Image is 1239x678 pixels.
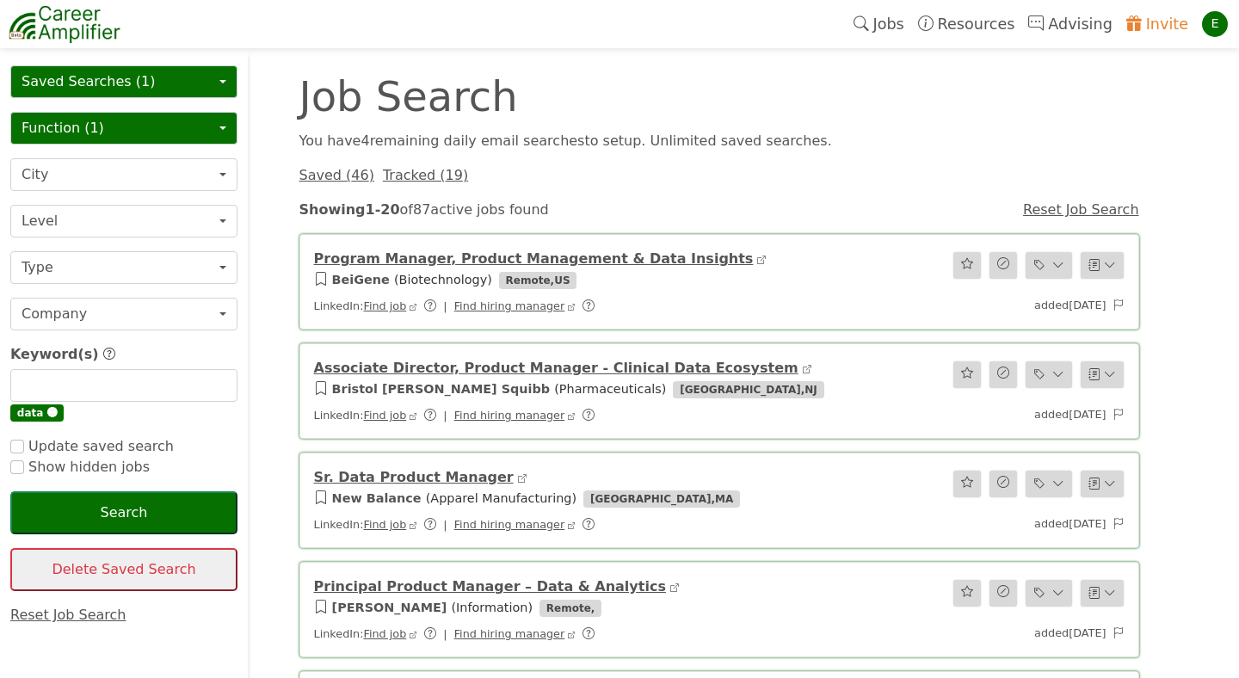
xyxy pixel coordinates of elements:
[10,112,237,145] button: Function (1)
[314,469,514,485] a: Sr. Data Product Manager
[314,578,666,595] a: Principal Product Manager – Data & Analytics
[10,491,237,534] button: Search
[47,407,58,419] span: 🅧
[383,167,468,183] a: Tracked (19)
[443,299,447,312] span: |
[443,518,447,531] span: |
[314,250,754,267] a: Program Manager, Product Management & Data Insights
[454,627,565,640] a: Find hiring manager
[9,3,120,46] img: career-amplifier-logo.png
[1021,4,1119,44] a: Advising
[10,205,237,237] button: Level
[847,4,911,44] a: Jobs
[332,491,422,505] a: New Balance
[10,404,64,422] span: data
[24,459,150,475] span: Show hidden jobs
[10,607,126,623] a: Reset Job Search
[858,515,1135,533] div: added [DATE]
[443,409,447,422] span: |
[454,518,565,531] a: Find hiring manager
[1023,201,1139,218] a: Reset Job Search
[583,490,740,508] span: [GEOGRAPHIC_DATA] , MA
[332,273,390,287] a: BeiGene
[363,627,406,640] a: Find job
[539,600,601,617] span: Remote ,
[10,346,99,362] span: Keyword(s)
[554,382,666,396] span: ( Pharmaceuticals )
[363,518,406,531] a: Find job
[673,381,823,398] span: [GEOGRAPHIC_DATA] , NJ
[10,298,237,330] button: Company
[858,625,1135,643] div: added [DATE]
[332,382,551,396] a: Bristol [PERSON_NAME] Squibb
[1202,11,1228,37] div: E
[314,518,606,531] span: LinkedIn:
[10,548,237,591] button: Delete Saved Search
[858,406,1135,424] div: added [DATE]
[314,627,606,640] span: LinkedIn:
[451,601,533,614] span: ( Information )
[911,4,1022,44] a: Resources
[10,65,237,98] button: Saved Searches (1)
[289,131,1150,151] div: You have 4 remaining daily email search es to setup. Unlimited saved searches.
[289,76,934,117] div: Job Search
[499,272,577,289] span: Remote , US
[299,167,374,183] a: Saved (46)
[314,409,606,422] span: LinkedIn:
[454,299,565,312] a: Find hiring manager
[10,158,237,191] button: City
[332,601,447,614] a: [PERSON_NAME]
[10,251,237,284] button: Type
[314,360,798,376] a: Associate Director, Product Manager - Clinical Data Ecosystem
[454,409,565,422] a: Find hiring manager
[363,409,406,422] a: Find job
[299,201,400,218] strong: Showing 1 - 20
[24,438,174,454] span: Update saved search
[443,627,447,640] span: |
[858,297,1135,315] div: added [DATE]
[426,491,576,505] span: ( Apparel Manufacturing )
[394,273,492,287] span: ( Biotechnology )
[289,200,934,220] div: of 87 active jobs found
[1119,4,1195,44] a: Invite
[314,299,606,312] span: LinkedIn:
[363,299,406,312] a: Find job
